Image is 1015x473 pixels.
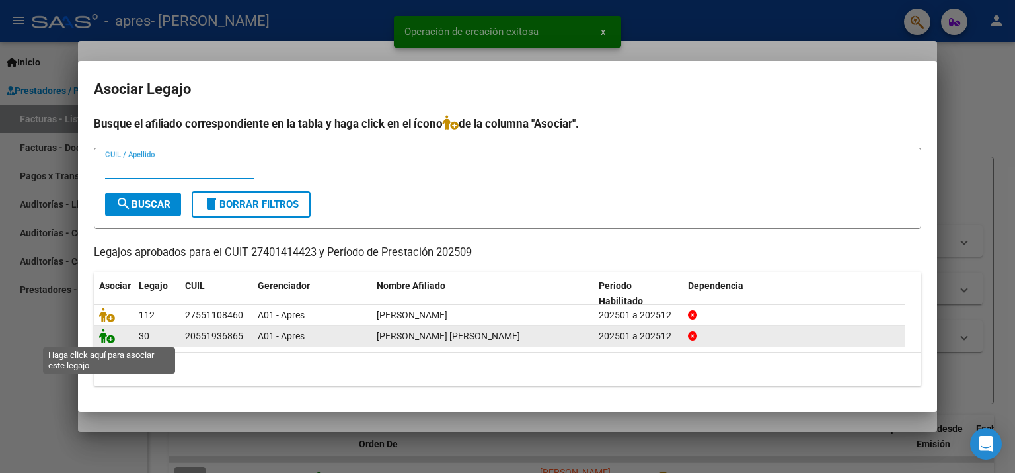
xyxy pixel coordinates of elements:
datatable-header-cell: Asociar [94,272,133,316]
span: CUIL [185,280,205,291]
button: Borrar Filtros [192,191,311,218]
span: Asociar [99,280,131,291]
div: 27551108460 [185,308,243,323]
span: Dependencia [688,280,743,291]
div: 20551936865 [185,329,243,344]
datatable-header-cell: Dependencia [683,272,905,316]
div: 202501 a 202512 [599,329,677,344]
div: 202501 a 202512 [599,308,677,323]
h4: Busque el afiliado correspondiente en la tabla y haga click en el ícono de la columna "Asociar". [94,115,921,132]
datatable-header-cell: Nombre Afiliado [371,272,593,316]
span: A01 - Apres [258,310,305,320]
span: A01 - Apres [258,331,305,341]
mat-icon: search [116,196,132,212]
span: 30 [139,331,149,341]
mat-icon: delete [204,196,219,212]
span: BIKAUSKAS MILAGROS [377,310,447,320]
span: Nombre Afiliado [377,280,445,291]
button: Buscar [105,193,181,216]
span: Borrar Filtros [204,198,299,210]
span: Gerenciador [258,280,310,291]
p: Legajos aprobados para el CUIT 27401414423 y Período de Prestación 202509 [94,245,921,261]
datatable-header-cell: CUIL [180,272,252,316]
datatable-header-cell: Periodo Habilitado [593,272,683,316]
h2: Asociar Legajo [94,77,921,102]
span: Legajo [139,280,168,291]
datatable-header-cell: Legajo [133,272,180,316]
span: FERNANDEZ JUAN SEBASTIAN [377,331,520,341]
datatable-header-cell: Gerenciador [252,272,371,316]
span: 112 [139,310,155,320]
span: Periodo Habilitado [599,280,643,306]
span: Buscar [116,198,170,210]
div: 2 registros [94,353,921,386]
div: Open Intercom Messenger [970,428,1002,460]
